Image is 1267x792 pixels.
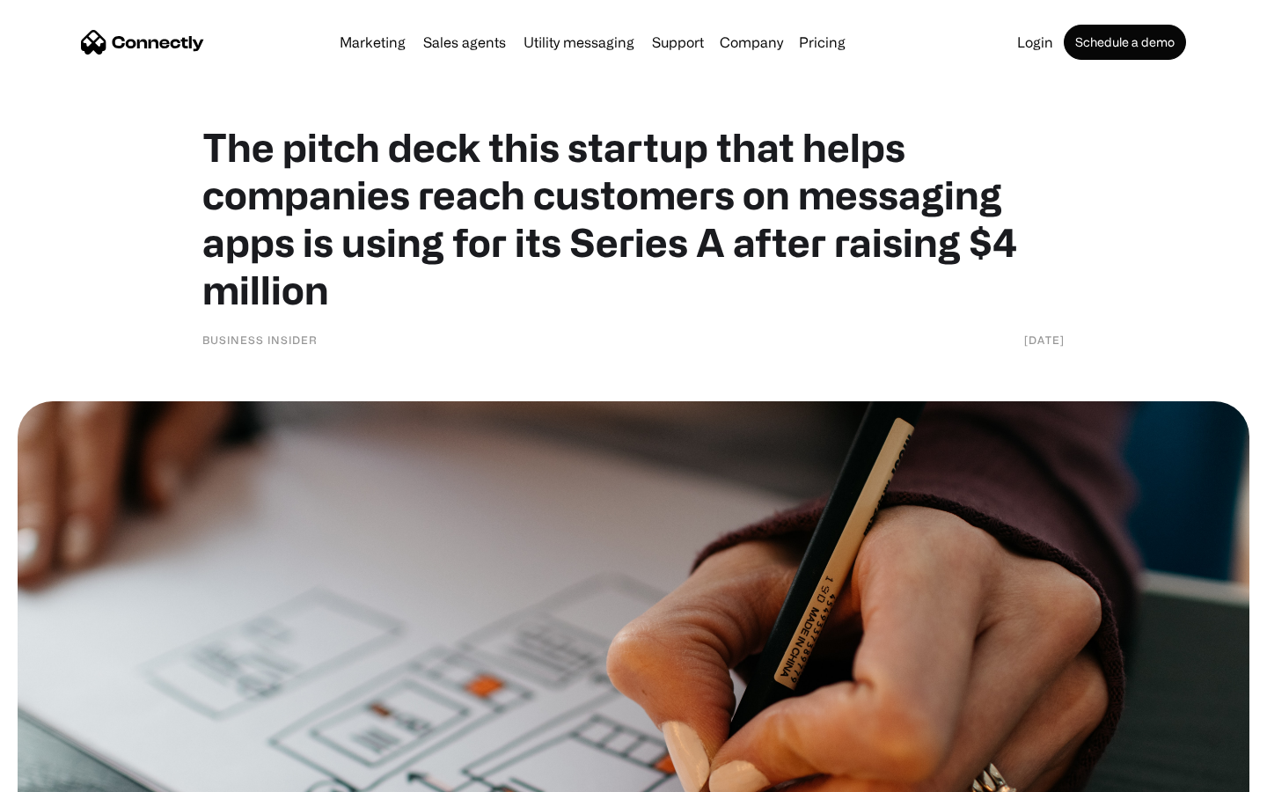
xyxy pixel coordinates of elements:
[1064,25,1186,60] a: Schedule a demo
[35,761,106,786] ul: Language list
[416,35,513,49] a: Sales agents
[202,123,1065,313] h1: The pitch deck this startup that helps companies reach customers on messaging apps is using for i...
[1024,331,1065,348] div: [DATE]
[792,35,853,49] a: Pricing
[202,331,318,348] div: Business Insider
[333,35,413,49] a: Marketing
[516,35,641,49] a: Utility messaging
[720,30,783,55] div: Company
[18,761,106,786] aside: Language selected: English
[1010,35,1060,49] a: Login
[645,35,711,49] a: Support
